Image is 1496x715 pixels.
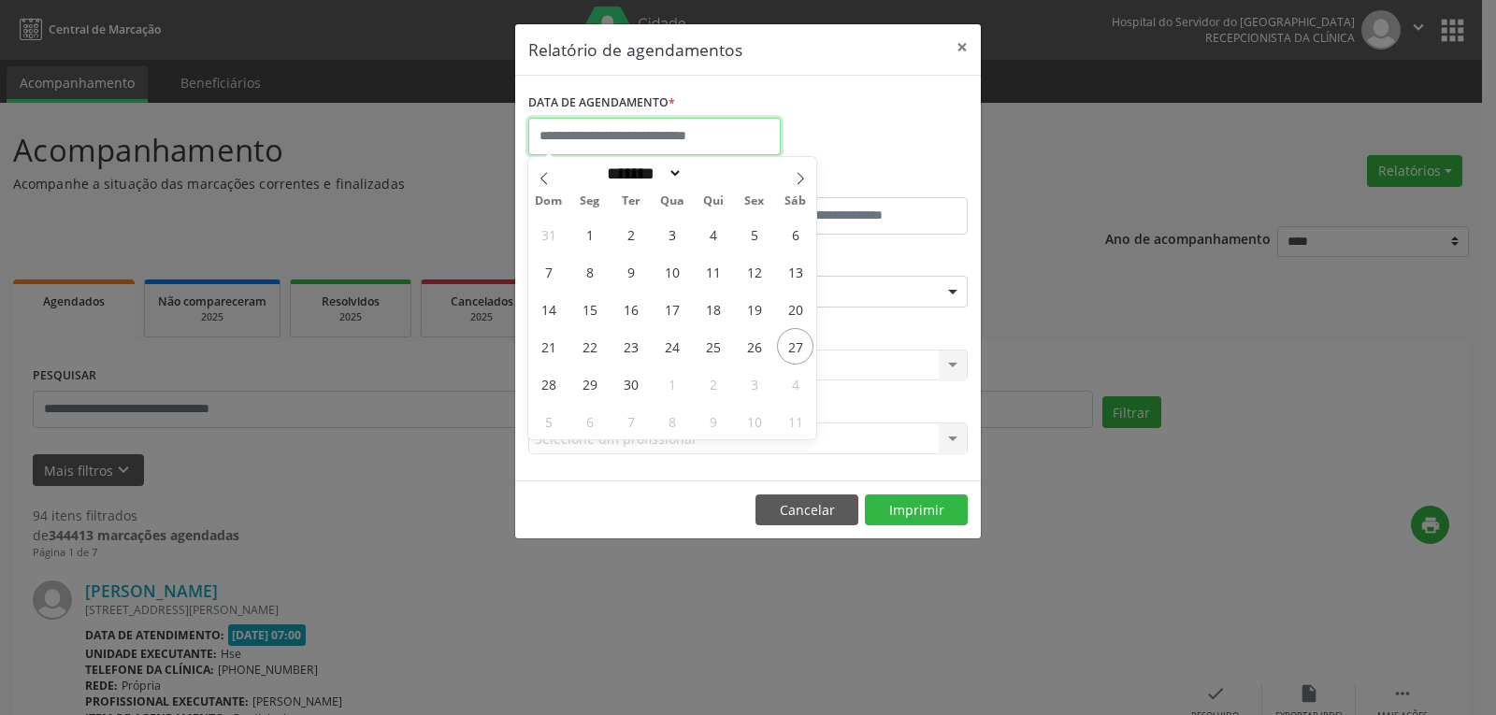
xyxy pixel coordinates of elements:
span: Setembro 8, 2025 [571,253,608,290]
span: Outubro 4, 2025 [777,365,813,402]
span: Outubro 9, 2025 [695,403,731,439]
span: Seg [569,195,611,207]
span: Outubro 3, 2025 [736,365,772,402]
span: Sex [734,195,775,207]
h5: Relatório de agendamentos [528,37,742,62]
span: Setembro 24, 2025 [654,328,690,365]
span: Outubro 8, 2025 [654,403,690,439]
span: Setembro 7, 2025 [530,253,567,290]
span: Setembro 30, 2025 [612,365,649,402]
button: Close [943,24,981,70]
span: Setembro 12, 2025 [736,253,772,290]
span: Setembro 14, 2025 [530,291,567,327]
span: Qua [652,195,693,207]
label: DATA DE AGENDAMENTO [528,89,675,118]
span: Setembro 16, 2025 [612,291,649,327]
button: Imprimir [865,494,968,526]
span: Setembro 2, 2025 [612,216,649,252]
span: Setembro 15, 2025 [571,291,608,327]
span: Outubro 7, 2025 [612,403,649,439]
span: Setembro 13, 2025 [777,253,813,290]
span: Setembro 21, 2025 [530,328,567,365]
span: Setembro 11, 2025 [695,253,731,290]
span: Setembro 5, 2025 [736,216,772,252]
span: Setembro 10, 2025 [654,253,690,290]
span: Setembro 17, 2025 [654,291,690,327]
span: Setembro 22, 2025 [571,328,608,365]
input: Year [683,164,744,183]
span: Sáb [775,195,816,207]
span: Setembro 28, 2025 [530,365,567,402]
span: Outubro 10, 2025 [736,403,772,439]
span: Setembro 25, 2025 [695,328,731,365]
span: Setembro 3, 2025 [654,216,690,252]
label: ATÉ [753,168,968,197]
span: Setembro 9, 2025 [612,253,649,290]
button: Cancelar [755,494,858,526]
span: Setembro 1, 2025 [571,216,608,252]
span: Setembro 19, 2025 [736,291,772,327]
span: Setembro 26, 2025 [736,328,772,365]
span: Setembro 27, 2025 [777,328,813,365]
span: Ter [611,195,652,207]
span: Setembro 18, 2025 [695,291,731,327]
span: Dom [528,195,569,207]
span: Setembro 29, 2025 [571,365,608,402]
span: Setembro 20, 2025 [777,291,813,327]
span: Qui [693,195,734,207]
span: Outubro 6, 2025 [571,403,608,439]
span: Outubro 1, 2025 [654,365,690,402]
select: Month [600,164,683,183]
span: Outubro 2, 2025 [695,365,731,402]
span: Setembro 6, 2025 [777,216,813,252]
span: Outubro 5, 2025 [530,403,567,439]
span: Agosto 31, 2025 [530,216,567,252]
span: Setembro 4, 2025 [695,216,731,252]
span: Outubro 11, 2025 [777,403,813,439]
span: Setembro 23, 2025 [612,328,649,365]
